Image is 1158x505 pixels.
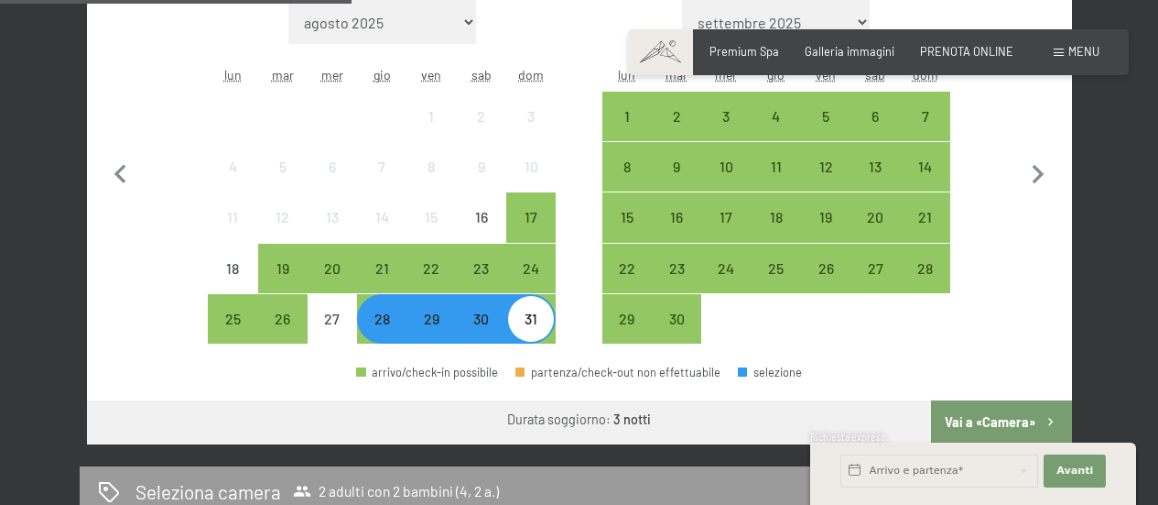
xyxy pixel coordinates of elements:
[850,244,900,293] div: Sat Sep 27 2025
[801,244,850,293] div: arrivo/check-in possibile
[850,192,900,242] div: Sat Sep 20 2025
[506,192,556,242] div: arrivo/check-in possibile
[457,244,506,293] div: Sat Aug 23 2025
[701,92,751,141] div: arrivo/check-in possibile
[459,261,504,307] div: 23
[850,92,900,141] div: Sat Sep 06 2025
[135,478,281,505] h2: Seleziona camera
[602,142,652,192] div: Mon Sep 08 2025
[408,261,454,307] div: 22
[852,210,898,256] div: 20
[805,44,894,59] a: Galleria immagini
[506,294,556,344] div: arrivo/check-in possibile
[753,109,799,155] div: 4
[408,312,454,357] div: 29
[931,401,1071,445] button: Vai a «Camera»
[408,159,454,205] div: 8
[457,92,506,141] div: Sat Aug 02 2025
[208,142,257,192] div: Mon Aug 04 2025
[703,210,749,256] div: 17
[701,142,751,192] div: arrivo/check-in possibile
[210,210,255,256] div: 11
[208,192,257,242] div: arrivo/check-in non effettuabile
[506,244,556,293] div: arrivo/check-in possibile
[752,92,801,141] div: arrivo/check-in possibile
[652,244,701,293] div: arrivo/check-in possibile
[506,244,556,293] div: Sun Aug 24 2025
[602,192,652,242] div: Mon Sep 15 2025
[900,244,949,293] div: Sun Sep 28 2025
[652,294,701,344] div: arrivo/check-in possibile
[293,482,499,500] span: 2 adulti con 2 bambini (4, 2 a.)
[652,244,701,293] div: Tue Sep 23 2025
[508,159,554,205] div: 10
[272,67,294,82] abbr: martedì
[602,92,652,141] div: Mon Sep 01 2025
[506,294,556,344] div: Sun Aug 31 2025
[308,192,357,242] div: Wed Aug 13 2025
[900,192,949,242] div: Sun Sep 21 2025
[208,244,257,293] div: Mon Aug 18 2025
[518,67,544,82] abbr: domenica
[515,367,720,379] div: partenza/check-out non effettuabile
[602,142,652,192] div: arrivo/check-in possibile
[357,192,406,242] div: Thu Aug 14 2025
[900,142,949,192] div: Sun Sep 14 2025
[1056,464,1093,478] span: Avanti
[459,109,504,155] div: 2
[652,142,701,192] div: Tue Sep 09 2025
[852,261,898,307] div: 27
[309,312,355,357] div: 27
[652,142,701,192] div: arrivo/check-in possibile
[852,109,898,155] div: 6
[406,244,456,293] div: Fri Aug 22 2025
[357,142,406,192] div: Thu Aug 07 2025
[258,244,308,293] div: Tue Aug 19 2025
[803,261,849,307] div: 26
[506,142,556,192] div: arrivo/check-in non effettuabile
[406,192,456,242] div: Fri Aug 15 2025
[357,142,406,192] div: arrivo/check-in non effettuabile
[457,294,506,344] div: arrivo/check-in possibile
[602,92,652,141] div: arrivo/check-in possibile
[604,109,650,155] div: 1
[753,261,799,307] div: 25
[604,261,650,307] div: 22
[618,67,635,82] abbr: lunedì
[258,294,308,344] div: arrivo/check-in possibile
[752,142,801,192] div: arrivo/check-in possibile
[308,294,357,344] div: Wed Aug 27 2025
[703,159,749,205] div: 10
[359,261,405,307] div: 21
[752,142,801,192] div: Thu Sep 11 2025
[459,312,504,357] div: 30
[258,192,308,242] div: arrivo/check-in non effettuabile
[801,192,850,242] div: Fri Sep 19 2025
[457,192,506,242] div: arrivo/check-in non effettuabile
[801,244,850,293] div: Fri Sep 26 2025
[408,109,454,155] div: 1
[604,312,650,357] div: 29
[701,92,751,141] div: Wed Sep 03 2025
[258,244,308,293] div: arrivo/check-in possibile
[260,312,306,357] div: 26
[803,109,849,155] div: 5
[308,244,357,293] div: arrivo/check-in possibile
[258,142,308,192] div: Tue Aug 05 2025
[850,92,900,141] div: arrivo/check-in possibile
[406,192,456,242] div: arrivo/check-in non effettuabile
[803,210,849,256] div: 19
[701,192,751,242] div: Wed Sep 17 2025
[752,92,801,141] div: Thu Sep 04 2025
[508,261,554,307] div: 24
[602,192,652,242] div: arrivo/check-in possibile
[408,210,454,256] div: 15
[457,142,506,192] div: Sat Aug 09 2025
[506,92,556,141] div: arrivo/check-in non effettuabile
[654,261,699,307] div: 23
[852,159,898,205] div: 13
[850,142,900,192] div: Sat Sep 13 2025
[506,92,556,141] div: Sun Aug 03 2025
[654,210,699,256] div: 16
